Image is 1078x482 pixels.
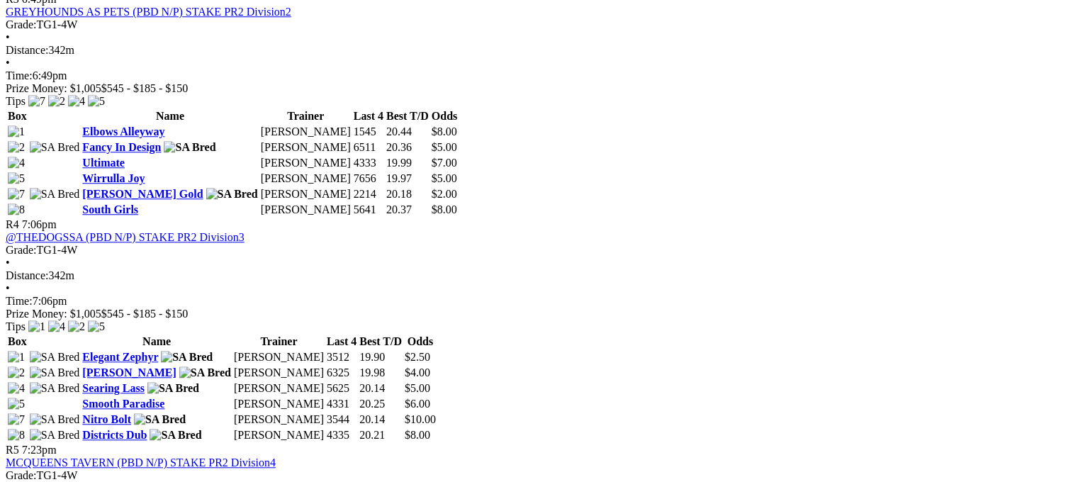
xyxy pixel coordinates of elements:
a: [PERSON_NAME] [82,366,176,379]
span: $2.00 [432,188,457,200]
span: Tips [6,95,26,107]
td: 1545 [353,125,384,139]
span: 7:06pm [22,218,57,230]
a: Wirrulla Joy [82,172,145,184]
th: Trainer [260,109,352,123]
img: SA Bred [30,141,80,154]
span: Tips [6,320,26,332]
td: 19.98 [359,366,403,380]
span: $2.50 [405,351,430,363]
td: 20.36 [386,140,429,155]
td: 4331 [326,397,357,411]
span: $7.00 [432,157,457,169]
img: 1 [8,351,25,364]
span: • [6,31,10,43]
span: $5.00 [405,382,430,394]
td: [PERSON_NAME] [260,172,352,186]
img: SA Bred [179,366,231,379]
span: R5 [6,444,19,456]
img: 8 [8,203,25,216]
span: Grade: [6,244,37,256]
th: Last 4 [326,335,357,349]
td: [PERSON_NAME] [233,428,325,442]
span: • [6,282,10,294]
img: 2 [8,141,25,154]
td: [PERSON_NAME] [260,140,352,155]
td: [PERSON_NAME] [233,397,325,411]
td: 6511 [353,140,384,155]
div: TG1-4W [6,244,1072,257]
img: SA Bred [30,366,80,379]
th: Name [82,335,232,349]
img: SA Bred [30,413,80,426]
td: 20.25 [359,397,403,411]
td: 4335 [326,428,357,442]
div: 342m [6,44,1072,57]
td: 20.14 [359,381,403,396]
img: 7 [8,413,25,426]
div: 342m [6,269,1072,282]
td: 19.97 [386,172,429,186]
td: 20.44 [386,125,429,139]
img: SA Bred [30,351,80,364]
th: Best T/D [386,109,429,123]
a: [PERSON_NAME] Gold [82,188,203,200]
a: Elegant Zephyr [82,351,158,363]
span: $8.00 [432,203,457,215]
span: $4.00 [405,366,430,379]
img: 8 [8,429,25,442]
a: MCQUEENS TAVERN (PBD N/P) STAKE PR2 Division4 [6,456,276,469]
img: 4 [48,320,65,333]
td: 6325 [326,366,357,380]
td: 20.14 [359,413,403,427]
th: Odds [431,109,458,123]
td: [PERSON_NAME] [260,203,352,217]
div: Prize Money: $1,005 [6,82,1072,95]
span: Box [8,110,27,122]
div: 7:06pm [6,295,1072,308]
a: Ultimate [82,157,125,169]
span: $5.00 [432,172,457,184]
img: SA Bred [206,188,258,201]
span: Grade: [6,469,37,481]
td: 20.18 [386,187,429,201]
img: 2 [48,95,65,108]
span: $6.00 [405,398,430,410]
td: [PERSON_NAME] [233,366,325,380]
a: Districts Dub [82,429,147,441]
td: 4333 [353,156,384,170]
div: TG1-4W [6,469,1072,482]
img: SA Bred [161,351,213,364]
span: • [6,257,10,269]
span: Time: [6,69,33,82]
td: 5625 [326,381,357,396]
span: • [6,57,10,69]
img: 1 [28,320,45,333]
img: 1 [8,125,25,138]
div: Prize Money: $1,005 [6,308,1072,320]
td: [PERSON_NAME] [233,350,325,364]
td: [PERSON_NAME] [233,413,325,427]
th: Last 4 [353,109,384,123]
img: 7 [28,95,45,108]
div: 6:49pm [6,69,1072,82]
a: Elbows Alleyway [82,125,164,138]
img: SA Bred [164,141,215,154]
span: Distance: [6,44,48,56]
span: Box [8,335,27,347]
td: [PERSON_NAME] [260,156,352,170]
img: SA Bred [30,188,80,201]
a: Smooth Paradise [82,398,164,410]
img: SA Bred [147,382,199,395]
img: SA Bred [30,429,80,442]
a: Fancy In Design [82,141,161,153]
td: 3512 [326,350,357,364]
img: 7 [8,188,25,201]
th: Best T/D [359,335,403,349]
th: Name [82,109,258,123]
a: South Girls [82,203,138,215]
img: 5 [8,172,25,185]
img: 4 [8,157,25,169]
img: 2 [68,320,85,333]
td: 5641 [353,203,384,217]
